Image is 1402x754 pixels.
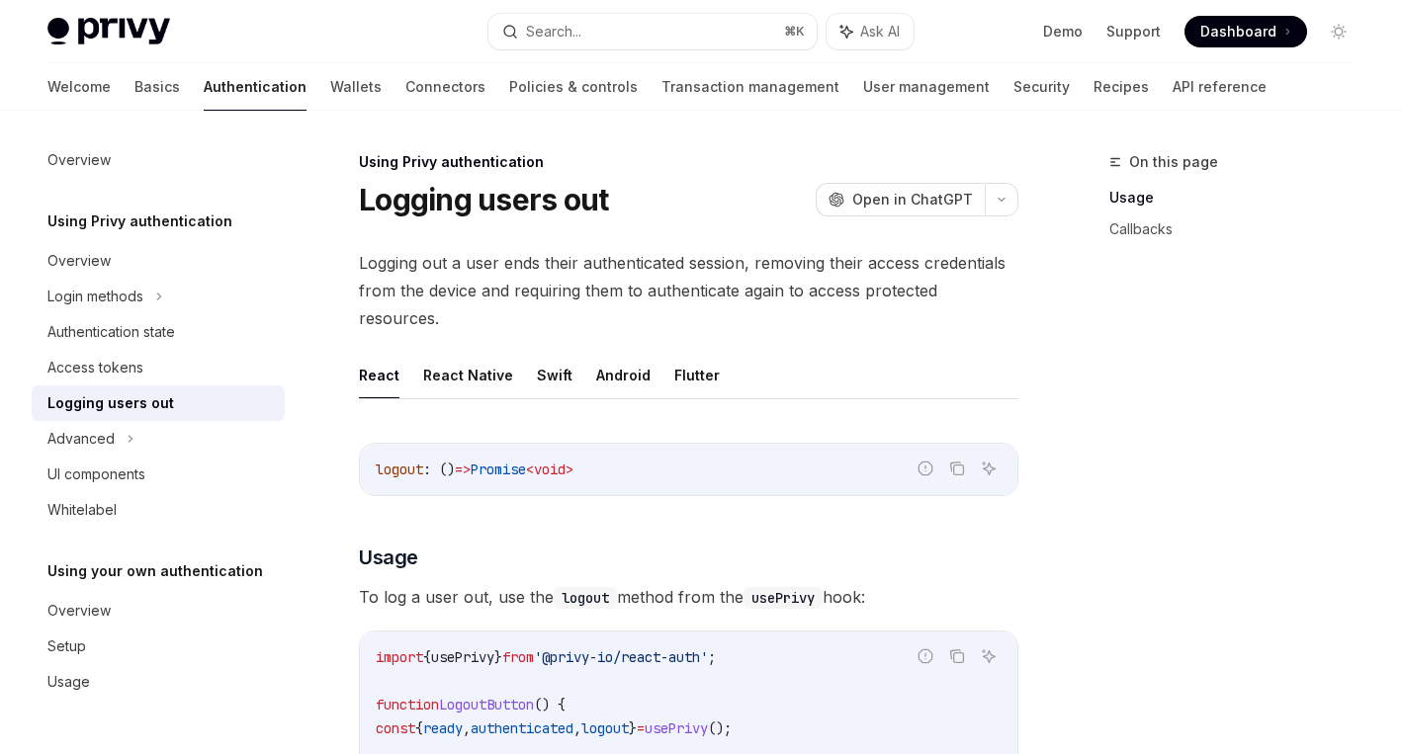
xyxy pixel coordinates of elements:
span: Usage [359,544,418,571]
a: Overview [32,142,285,178]
span: { [423,648,431,666]
button: Toggle dark mode [1323,16,1355,47]
span: } [629,719,637,737]
code: usePrivy [744,587,823,609]
h1: Logging users out [359,182,608,217]
span: () { [534,696,566,713]
a: Policies & controls [509,63,638,111]
div: Access tokens [47,356,143,379]
a: User management [863,63,990,111]
a: Usage [1109,182,1370,213]
span: void [534,461,566,478]
span: ready [423,719,463,737]
a: Dashboard [1184,16,1307,47]
span: , [573,719,581,737]
span: logout [581,719,629,737]
code: logout [554,587,617,609]
a: Welcome [47,63,111,111]
a: Whitelabel [32,492,285,528]
span: const [376,719,415,737]
span: from [502,648,534,666]
span: Dashboard [1200,22,1276,42]
a: Access tokens [32,350,285,385]
a: Transaction management [661,63,839,111]
button: Copy the contents from the code block [944,643,970,669]
span: authenticated [471,719,573,737]
span: usePrivy [645,719,708,737]
a: Recipes [1094,63,1149,111]
h5: Using your own authentication [47,559,263,583]
a: Connectors [405,63,485,111]
a: Basics [134,63,180,111]
span: } [494,648,502,666]
button: Android [596,352,651,398]
span: , [463,719,471,737]
span: { [415,719,423,737]
button: Ask AI [827,14,914,49]
div: Advanced [47,427,115,451]
span: > [566,461,573,478]
span: : () [423,461,455,478]
span: = [637,719,645,737]
div: UI components [47,462,145,486]
button: Swift [537,352,572,398]
button: Copy the contents from the code block [944,456,970,481]
span: (); [708,719,732,737]
button: Report incorrect code [913,456,938,481]
div: Usage [47,670,90,694]
div: Overview [47,249,111,273]
a: Support [1106,22,1161,42]
button: Flutter [674,352,720,398]
button: React [359,352,399,398]
div: Setup [47,634,86,658]
span: To log a user out, use the method from the hook: [359,583,1018,611]
span: usePrivy [431,648,494,666]
span: ; [708,648,716,666]
span: '@privy-io/react-auth' [534,648,708,666]
span: function [376,696,439,713]
div: Logging users out [47,391,174,415]
span: Open in ChatGPT [852,190,973,209]
button: Ask AI [976,456,1002,481]
span: Ask AI [860,22,900,42]
div: Using Privy authentication [359,152,1018,172]
span: logout [376,461,423,478]
a: Security [1013,63,1070,111]
a: Logging users out [32,385,285,421]
span: Promise [471,461,526,478]
button: React Native [423,352,513,398]
button: Open in ChatGPT [816,183,985,216]
a: Setup [32,628,285,664]
div: Overview [47,599,111,623]
span: LogoutButton [439,696,534,713]
div: Whitelabel [47,498,117,522]
a: Authentication state [32,314,285,350]
a: Demo [1043,22,1083,42]
a: Overview [32,243,285,279]
button: Search...⌘K [488,14,817,49]
button: Ask AI [976,643,1002,669]
div: Authentication state [47,320,175,344]
a: UI components [32,457,285,492]
button: Report incorrect code [913,643,938,669]
span: < [526,461,534,478]
h5: Using Privy authentication [47,209,232,233]
div: Search... [526,20,581,43]
a: Usage [32,664,285,700]
a: Callbacks [1109,213,1370,245]
a: Wallets [330,63,382,111]
span: => [455,461,471,478]
span: Logging out a user ends their authenticated session, removing their access credentials from the d... [359,249,1018,332]
img: light logo [47,18,170,45]
span: On this page [1129,150,1218,174]
span: import [376,648,423,666]
a: Overview [32,593,285,628]
div: Login methods [47,285,143,308]
a: Authentication [204,63,307,111]
div: Overview [47,148,111,172]
a: API reference [1173,63,1267,111]
span: ⌘ K [784,24,805,40]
